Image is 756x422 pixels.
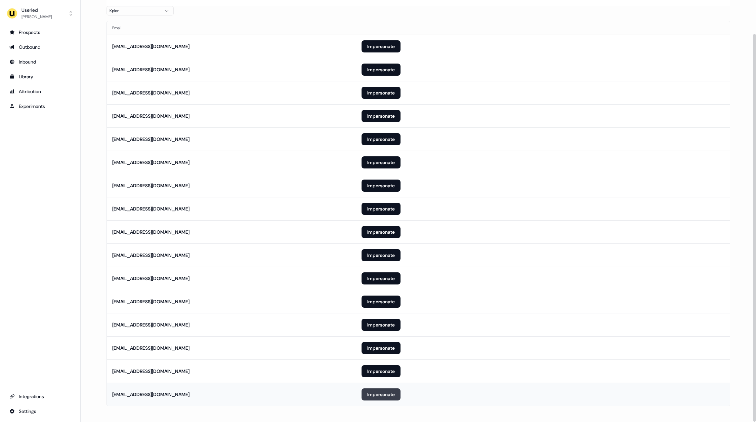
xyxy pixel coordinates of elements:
[5,5,75,22] button: Userled[PERSON_NAME]
[9,73,71,80] div: Library
[112,321,190,328] div: [EMAIL_ADDRESS][DOMAIN_NAME]
[362,249,401,261] button: Impersonate
[362,365,401,377] button: Impersonate
[112,391,190,398] div: [EMAIL_ADDRESS][DOMAIN_NAME]
[112,368,190,375] div: [EMAIL_ADDRESS][DOMAIN_NAME]
[9,408,71,415] div: Settings
[362,296,401,308] button: Impersonate
[112,113,190,119] div: [EMAIL_ADDRESS][DOMAIN_NAME]
[362,156,401,168] button: Impersonate
[112,43,190,50] div: [EMAIL_ADDRESS][DOMAIN_NAME]
[362,203,401,215] button: Impersonate
[9,29,71,36] div: Prospects
[112,252,190,259] div: [EMAIL_ADDRESS][DOMAIN_NAME]
[5,391,75,402] a: Go to integrations
[5,71,75,82] a: Go to templates
[362,319,401,331] button: Impersonate
[5,406,75,417] a: Go to integrations
[362,388,401,400] button: Impersonate
[112,229,190,235] div: [EMAIL_ADDRESS][DOMAIN_NAME]
[362,180,401,192] button: Impersonate
[5,86,75,97] a: Go to attribution
[112,89,190,96] div: [EMAIL_ADDRESS][DOMAIN_NAME]
[9,103,71,110] div: Experiments
[362,342,401,354] button: Impersonate
[107,21,356,35] th: Email
[112,159,190,166] div: [EMAIL_ADDRESS][DOMAIN_NAME]
[9,88,71,95] div: Attribution
[9,393,71,400] div: Integrations
[9,59,71,65] div: Inbound
[112,298,190,305] div: [EMAIL_ADDRESS][DOMAIN_NAME]
[22,13,52,20] div: [PERSON_NAME]
[362,133,401,145] button: Impersonate
[107,6,174,15] button: Kpler
[112,205,190,212] div: [EMAIL_ADDRESS][DOMAIN_NAME]
[5,101,75,112] a: Go to experiments
[362,64,401,76] button: Impersonate
[112,66,190,73] div: [EMAIL_ADDRESS][DOMAIN_NAME]
[112,275,190,282] div: [EMAIL_ADDRESS][DOMAIN_NAME]
[5,27,75,38] a: Go to prospects
[5,42,75,52] a: Go to outbound experience
[362,272,401,284] button: Impersonate
[9,44,71,50] div: Outbound
[362,226,401,238] button: Impersonate
[362,87,401,99] button: Impersonate
[22,7,52,13] div: Userled
[112,345,190,351] div: [EMAIL_ADDRESS][DOMAIN_NAME]
[112,136,190,143] div: [EMAIL_ADDRESS][DOMAIN_NAME]
[5,56,75,67] a: Go to Inbound
[362,40,401,52] button: Impersonate
[110,7,160,14] div: Kpler
[112,182,190,189] div: [EMAIL_ADDRESS][DOMAIN_NAME]
[362,110,401,122] button: Impersonate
